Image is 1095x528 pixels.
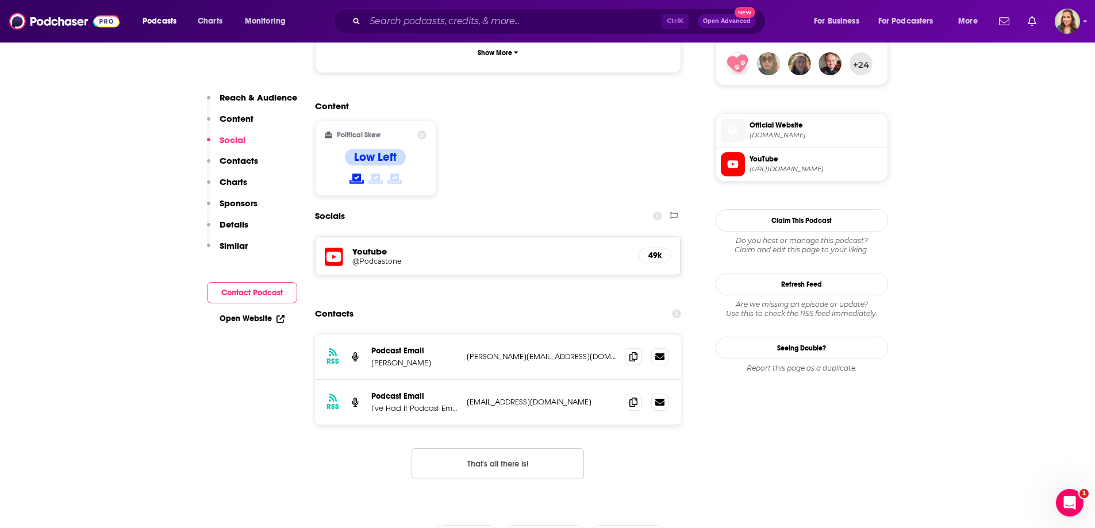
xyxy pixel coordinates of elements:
a: Open Website [220,314,285,323]
h3: RSS [326,402,339,411]
button: Sponsors [207,198,258,219]
h2: Socials [315,205,345,227]
span: More [958,13,978,29]
span: Charts [198,13,222,29]
div: Claim and edit this page to your liking. [716,236,888,255]
div: Are we missing an episode or update? Use this to check the RSS feed immediately. [716,300,888,318]
button: Show profile menu [1055,9,1080,34]
h5: Youtube [352,246,630,257]
button: Refresh Feed [716,273,888,295]
button: Contacts [207,155,258,176]
p: Content [220,113,253,124]
p: Podcast Email [371,391,458,401]
span: New [735,7,755,18]
p: I’ve Had It Podcast Email [371,403,458,413]
button: Contact Podcast [207,282,297,303]
button: open menu [135,12,191,30]
a: Official Website[DOMAIN_NAME] [721,118,883,142]
p: [PERSON_NAME][EMAIL_ADDRESS][DOMAIN_NAME] [467,352,616,361]
button: open menu [237,12,301,30]
h4: Low Left [354,150,397,164]
p: Charts [220,176,247,187]
button: Content [207,113,253,134]
div: Search podcasts, credits, & more... [344,8,777,34]
span: https://www.youtube.com/@Podcastone [750,165,883,174]
button: Show More [325,42,672,63]
button: Similar [207,240,248,261]
button: Claim This Podcast [716,209,888,232]
span: Ctrl K [662,14,689,29]
p: Contacts [220,155,258,166]
h2: Contacts [315,303,354,325]
h2: Political Skew [337,131,381,139]
p: [PERSON_NAME] [371,358,458,368]
a: Show notifications dropdown [994,11,1014,31]
span: YouTube [750,154,883,164]
img: DoListen [788,52,811,75]
button: open menu [806,12,874,30]
span: Do you host or manage this podcast? [716,236,888,245]
span: Official Website [750,120,883,130]
button: Reach & Audience [207,92,297,113]
input: Search podcasts, credits, & more... [365,12,662,30]
a: YouTube[URL][DOMAIN_NAME] [721,152,883,176]
p: Reach & Audience [220,92,297,103]
button: Open AdvancedNew [698,14,756,28]
p: Show More [478,49,512,57]
h5: @Podcastone [352,257,536,265]
a: Charts [190,12,229,30]
span: For Business [814,13,859,29]
div: Report this page as a duplicate. [716,364,888,373]
button: +24 [850,52,873,75]
p: Podcast Email [371,346,458,356]
p: Sponsors [220,198,258,209]
span: art19.com [750,131,883,140]
a: @Podcastone [352,257,630,265]
img: Podchaser - Follow, Share and Rate Podcasts [9,10,120,32]
img: cbmilne33 [819,52,842,75]
img: User Profile [1055,9,1080,34]
h2: Content [315,101,673,111]
span: 1 [1079,489,1089,498]
p: [EMAIL_ADDRESS][DOMAIN_NAME] [467,397,616,407]
button: Charts [207,176,247,198]
button: open menu [871,12,950,30]
button: open menu [950,12,992,30]
button: Social [207,134,245,156]
span: Logged in as adriana.guzman [1055,9,1080,34]
p: Details [220,219,248,230]
span: Monitoring [245,13,286,29]
p: Similar [220,240,248,251]
iframe: Intercom live chat [1056,489,1084,517]
h3: RSS [326,357,339,366]
button: Nothing here. [412,448,584,479]
a: Show notifications dropdown [1023,11,1041,31]
span: Open Advanced [703,18,751,24]
img: missusrsoden [757,52,780,75]
span: For Podcasters [878,13,933,29]
img: allidiva [727,52,750,75]
a: Seeing Double? [716,337,888,359]
button: Details [207,219,248,240]
p: Social [220,134,245,145]
span: Podcasts [143,13,176,29]
h5: 49k [648,250,661,260]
